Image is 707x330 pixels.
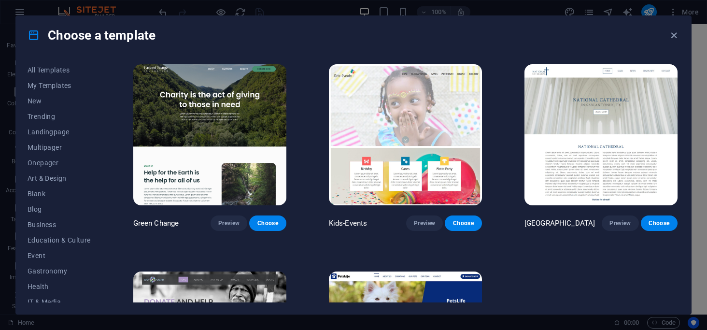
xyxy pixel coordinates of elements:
[28,190,91,198] span: Blank
[249,215,286,231] button: Choose
[28,109,91,124] button: Trending
[28,128,91,136] span: Landingpage
[257,219,278,227] span: Choose
[28,267,91,275] span: Gastronomy
[28,140,91,155] button: Multipager
[329,64,482,205] img: Kids-Events
[641,215,678,231] button: Choose
[28,221,91,229] span: Business
[28,82,91,89] span: My Templates
[609,219,631,227] span: Preview
[28,298,91,306] span: IT & Media
[28,217,91,232] button: Business
[28,186,91,201] button: Blank
[28,66,91,74] span: All Templates
[329,218,368,228] p: Kids-Events
[28,113,91,120] span: Trending
[133,64,286,205] img: Green Change
[28,97,91,105] span: New
[28,28,156,43] h4: Choose a template
[28,155,91,171] button: Onepager
[524,218,595,228] p: [GEOGRAPHIC_DATA]
[28,159,91,167] span: Onepager
[602,215,638,231] button: Preview
[28,279,91,294] button: Health
[28,205,91,213] span: Blog
[28,232,91,248] button: Education & Culture
[406,215,443,231] button: Preview
[28,248,91,263] button: Event
[28,236,91,244] span: Education & Culture
[28,143,91,151] span: Multipager
[445,215,481,231] button: Choose
[28,263,91,279] button: Gastronomy
[28,174,91,182] span: Art & Design
[28,252,91,259] span: Event
[28,124,91,140] button: Landingpage
[28,171,91,186] button: Art & Design
[218,219,240,227] span: Preview
[28,93,91,109] button: New
[414,219,435,227] span: Preview
[28,201,91,217] button: Blog
[28,294,91,310] button: IT & Media
[133,218,179,228] p: Green Change
[28,62,91,78] button: All Templates
[28,78,91,93] button: My Templates
[211,215,247,231] button: Preview
[524,64,678,205] img: National Cathedral
[28,283,91,290] span: Health
[649,219,670,227] span: Choose
[452,219,474,227] span: Choose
